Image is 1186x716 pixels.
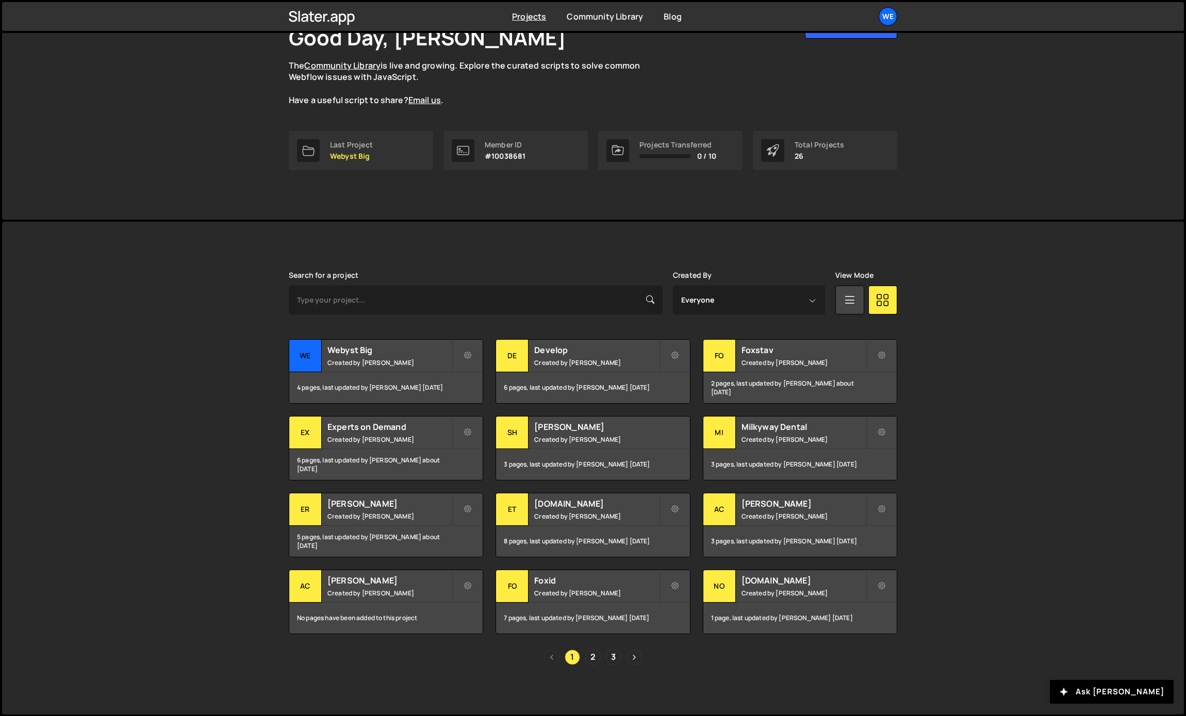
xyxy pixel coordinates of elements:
[534,435,658,444] small: Created by [PERSON_NAME]
[627,650,642,665] a: Next page
[512,11,546,22] a: Projects
[496,372,689,403] div: 6 pages, last updated by [PERSON_NAME] [DATE]
[496,493,690,557] a: et [DOMAIN_NAME] Created by [PERSON_NAME] 8 pages, last updated by [PERSON_NAME] [DATE]
[408,94,441,106] a: Email us
[742,344,866,356] h2: Foxstav
[534,358,658,367] small: Created by [PERSON_NAME]
[673,271,712,279] label: Created By
[1050,680,1174,704] button: Ask [PERSON_NAME]
[742,421,866,432] h2: Milkyway Dental
[496,416,690,480] a: Sh [PERSON_NAME] Created by [PERSON_NAME] 3 pages, last updated by [PERSON_NAME] [DATE]
[289,131,433,170] a: Last Project Webyst Big
[534,344,658,356] h2: Develop
[289,417,322,449] div: Ex
[289,493,322,526] div: Er
[496,570,690,634] a: Fo Foxid Created by [PERSON_NAME] 7 pages, last updated by [PERSON_NAME] [DATE]
[703,340,736,372] div: Fo
[327,358,452,367] small: Created by [PERSON_NAME]
[703,570,897,634] a: no [DOMAIN_NAME] Created by [PERSON_NAME] 1 page, last updated by [PERSON_NAME] [DATE]
[485,141,525,149] div: Member ID
[327,575,452,586] h2: [PERSON_NAME]
[496,339,690,404] a: De Develop Created by [PERSON_NAME] 6 pages, last updated by [PERSON_NAME] [DATE]
[496,570,529,603] div: Fo
[289,339,483,404] a: We Webyst Big Created by [PERSON_NAME] 4 pages, last updated by [PERSON_NAME] [DATE]
[703,493,897,557] a: Ac [PERSON_NAME] Created by [PERSON_NAME] 3 pages, last updated by [PERSON_NAME] [DATE]
[289,603,483,634] div: No pages have been added to this project
[835,271,874,279] label: View Mode
[289,449,483,480] div: 6 pages, last updated by [PERSON_NAME] about [DATE]
[606,650,621,665] a: Page 3
[742,589,866,597] small: Created by [PERSON_NAME]
[289,570,483,634] a: Ac [PERSON_NAME] Created by [PERSON_NAME] No pages have been added to this project
[703,493,736,526] div: Ac
[289,340,322,372] div: We
[496,417,529,449] div: Sh
[697,152,716,160] span: 0 / 10
[879,7,897,26] a: We
[327,589,452,597] small: Created by [PERSON_NAME]
[534,498,658,509] h2: [DOMAIN_NAME]
[330,152,373,160] p: Webyst Big
[289,286,663,314] input: Type your project...
[496,526,689,557] div: 8 pages, last updated by [PERSON_NAME] [DATE]
[330,141,373,149] div: Last Project
[289,23,566,52] h1: Good Day, [PERSON_NAME]
[289,650,897,665] div: Pagination
[742,512,866,521] small: Created by [PERSON_NAME]
[327,435,452,444] small: Created by [PERSON_NAME]
[496,493,529,526] div: et
[327,498,452,509] h2: [PERSON_NAME]
[703,449,897,480] div: 3 pages, last updated by [PERSON_NAME] [DATE]
[496,340,529,372] div: De
[795,141,844,149] div: Total Projects
[327,344,452,356] h2: Webyst Big
[703,526,897,557] div: 3 pages, last updated by [PERSON_NAME] [DATE]
[327,421,452,432] h2: Experts on Demand
[703,417,736,449] div: Mi
[485,152,525,160] p: #10038681
[534,421,658,432] h2: [PERSON_NAME]
[289,570,322,603] div: Ac
[703,570,736,603] div: no
[742,575,866,586] h2: [DOMAIN_NAME]
[289,60,660,106] p: The is live and growing. Explore the curated scripts to solve common Webflow issues with JavaScri...
[585,650,601,665] a: Page 2
[327,512,452,521] small: Created by [PERSON_NAME]
[496,449,689,480] div: 3 pages, last updated by [PERSON_NAME] [DATE]
[703,372,897,403] div: 2 pages, last updated by [PERSON_NAME] about [DATE]
[289,493,483,557] a: Er [PERSON_NAME] Created by [PERSON_NAME] 5 pages, last updated by [PERSON_NAME] about [DATE]
[289,416,483,480] a: Ex Experts on Demand Created by [PERSON_NAME] 6 pages, last updated by [PERSON_NAME] about [DATE]
[703,603,897,634] div: 1 page, last updated by [PERSON_NAME] [DATE]
[742,498,866,509] h2: [PERSON_NAME]
[664,11,682,22] a: Blog
[534,575,658,586] h2: Foxid
[289,372,483,403] div: 4 pages, last updated by [PERSON_NAME] [DATE]
[534,512,658,521] small: Created by [PERSON_NAME]
[742,358,866,367] small: Created by [PERSON_NAME]
[496,603,689,634] div: 7 pages, last updated by [PERSON_NAME] [DATE]
[289,271,358,279] label: Search for a project
[304,60,381,71] a: Community Library
[639,141,716,149] div: Projects Transferred
[534,589,658,597] small: Created by [PERSON_NAME]
[703,339,897,404] a: Fo Foxstav Created by [PERSON_NAME] 2 pages, last updated by [PERSON_NAME] about [DATE]
[567,11,643,22] a: Community Library
[795,152,844,160] p: 26
[289,526,483,557] div: 5 pages, last updated by [PERSON_NAME] about [DATE]
[742,435,866,444] small: Created by [PERSON_NAME]
[703,416,897,480] a: Mi Milkyway Dental Created by [PERSON_NAME] 3 pages, last updated by [PERSON_NAME] [DATE]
